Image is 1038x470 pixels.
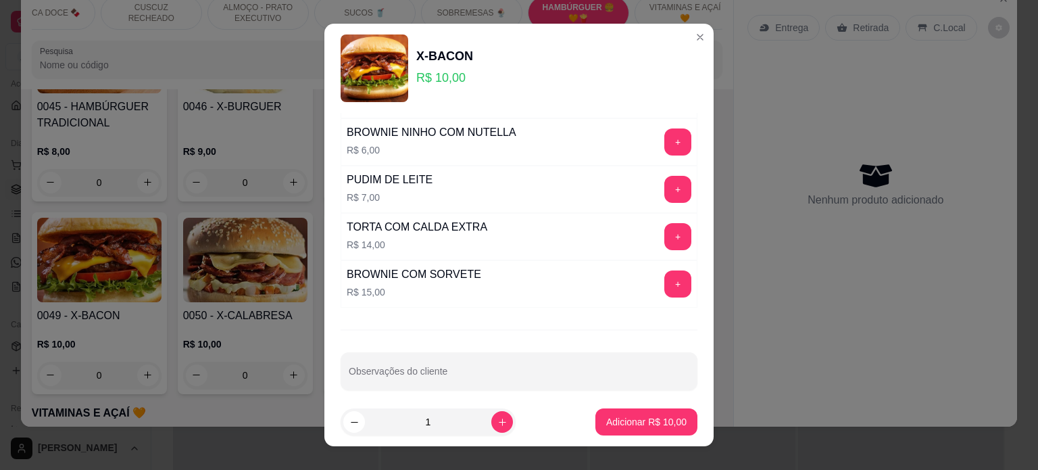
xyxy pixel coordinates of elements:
[347,219,487,235] div: TORTA COM CALDA EXTRA
[347,124,516,141] div: BROWNIE NINHO COM NUTELLA
[664,176,691,203] button: add
[664,223,691,250] button: add
[416,47,473,66] div: X-BACON
[349,370,689,383] input: Observações do cliente
[491,411,513,433] button: increase-product-quantity
[689,26,711,48] button: Close
[416,68,473,87] p: R$ 10,00
[347,285,481,299] p: R$ 15,00
[347,266,481,283] div: BROWNIE COM SORVETE
[347,172,432,188] div: PUDIM DE LEITE
[606,415,687,429] p: Adicionar R$ 10,00
[664,128,691,156] button: add
[343,411,365,433] button: decrease-product-quantity
[347,143,516,157] p: R$ 6,00
[347,191,432,204] p: R$ 7,00
[595,408,697,436] button: Adicionar R$ 10,00
[347,238,487,252] p: R$ 14,00
[664,271,691,298] button: add
[341,34,408,102] img: product-image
